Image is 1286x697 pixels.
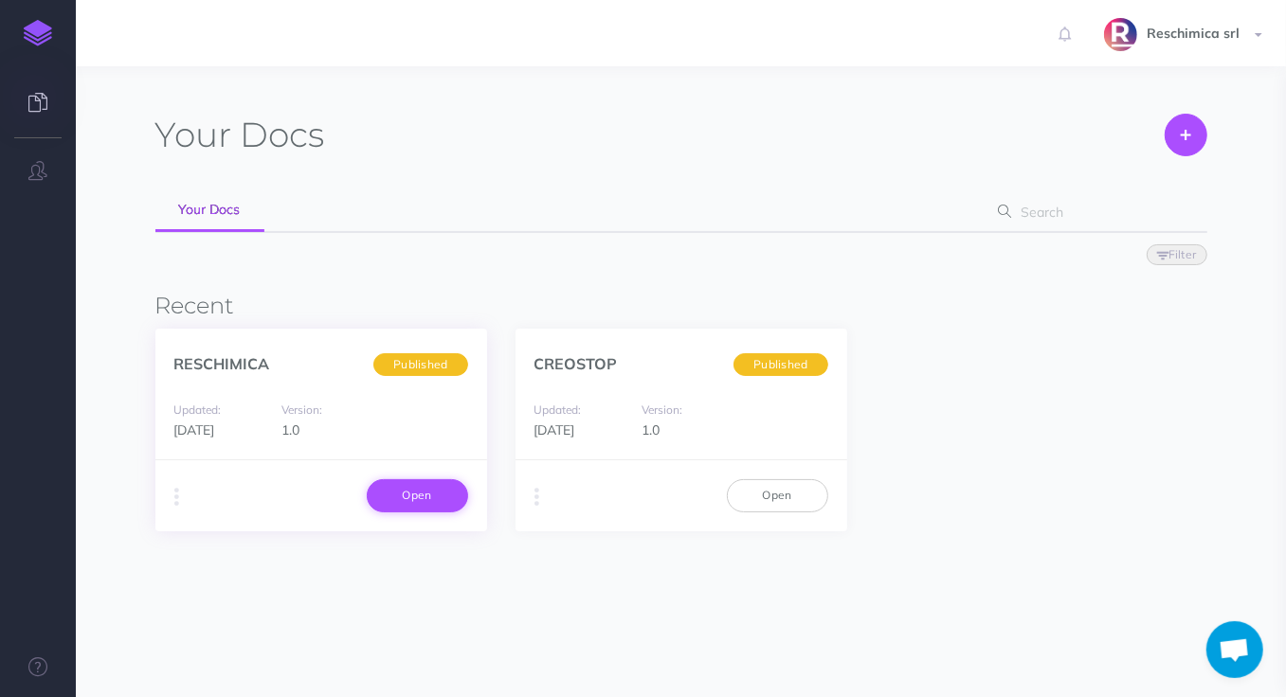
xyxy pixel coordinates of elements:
[281,421,299,438] span: 1.0
[534,402,582,417] small: Updated:
[281,402,322,417] small: Version:
[24,20,52,46] img: logo-mark.svg
[174,421,215,438] span: [DATE]
[1104,18,1137,51] img: SYa4djqk1Oq5LKxmPekz2tk21Z5wK9RqXEiubV6a.png
[727,479,828,511] a: Open
[642,421,660,438] span: 1.0
[179,201,241,218] span: Your Docs
[175,484,180,510] i: More actions
[367,479,468,511] a: Open
[534,354,618,373] a: CREOSTOP
[155,114,325,156] h1: Docs
[1015,195,1177,229] input: Search
[642,402,682,417] small: Version:
[155,294,1207,318] h3: Recent
[155,189,264,232] a: Your Docs
[1147,244,1207,265] button: Filter
[155,114,232,155] span: Your
[1137,25,1249,42] span: Reschimica srl
[535,484,540,510] i: More actions
[1206,621,1263,678] div: Aprire la chat
[174,354,270,373] a: RESCHIMICA
[534,421,575,438] span: [DATE]
[174,402,222,417] small: Updated:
